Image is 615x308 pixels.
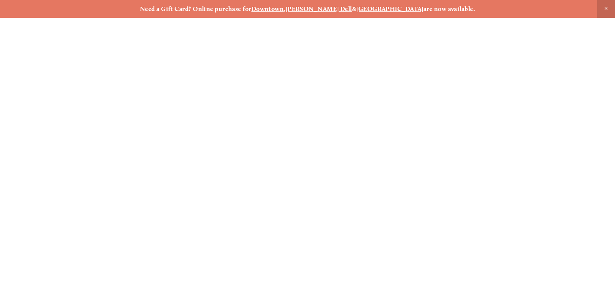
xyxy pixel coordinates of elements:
a: Downtown [251,5,284,13]
strong: Need a Gift Card? Online purchase for [140,5,251,13]
a: [GEOGRAPHIC_DATA] [356,5,424,13]
strong: are now available. [424,5,475,13]
strong: , [284,5,285,13]
a: [PERSON_NAME] Dell [286,5,352,13]
strong: & [352,5,356,13]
